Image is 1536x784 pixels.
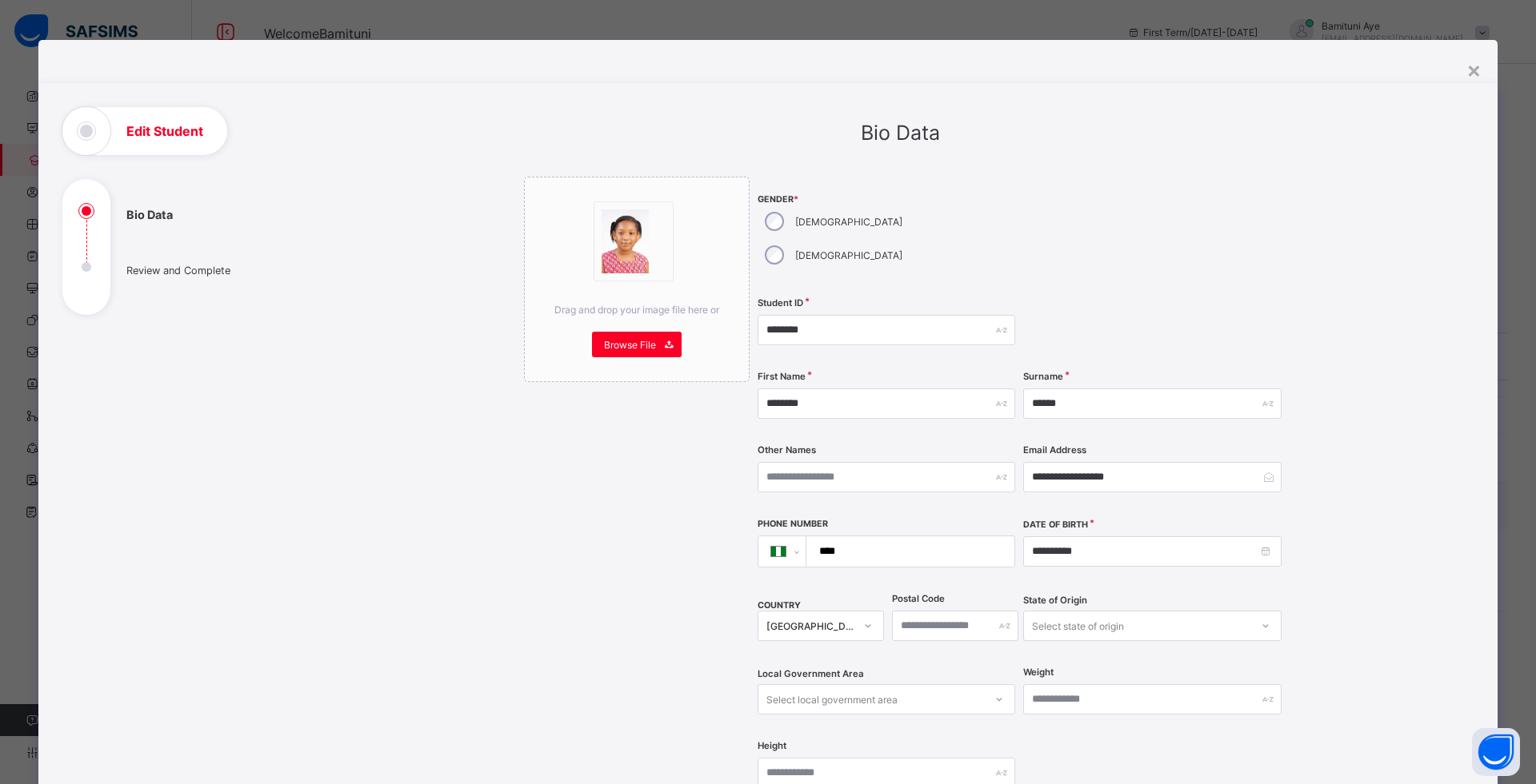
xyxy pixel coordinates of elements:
[766,684,898,714] div: Select local government area
[524,177,750,382] div: bannerImageDrag and drop your image file here orBrowse File
[126,125,203,137] h1: Edit Student
[758,740,786,751] label: Height
[758,668,864,679] span: Local Government Area
[1023,667,1054,678] label: Weight
[602,209,649,273] img: bannerImage
[1023,371,1063,382] label: Surname
[1023,595,1087,606] span: State of Origin
[1466,56,1482,83] div: ×
[1032,611,1124,641] div: Select state of origin
[604,339,656,351] span: Browse File
[758,297,803,308] label: Student ID
[892,593,945,604] label: Postal Code
[758,600,801,611] span: COUNTRY
[795,216,902,228] label: [DEMOGRAPHIC_DATA]
[758,519,828,529] label: Phone Number
[758,371,806,382] label: First Name
[758,194,1015,205] span: Gender
[758,444,816,456] label: Other Names
[1023,519,1088,530] label: Date of Birth
[795,249,902,261] label: [DEMOGRAPHIC_DATA]
[861,121,940,145] span: Bio Data
[766,620,854,632] div: [GEOGRAPHIC_DATA]
[1472,728,1520,776] button: Open asap
[554,304,719,316] span: Drag and drop your image file here or
[1023,444,1086,456] label: Email Address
